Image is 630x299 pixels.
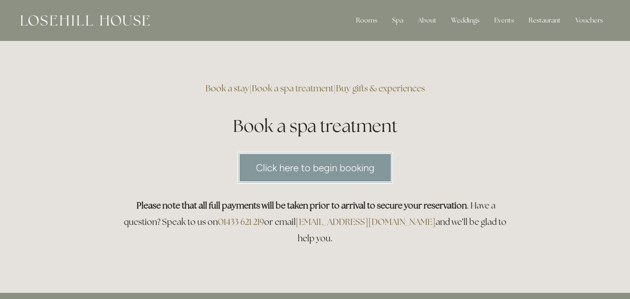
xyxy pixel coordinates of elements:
[137,200,467,211] strong: Please note that all full payments will be taken prior to arrival to secure your reservation
[119,114,511,138] h1: Book a spa treatment
[119,197,511,247] h3: . Have a question? Speak to us on or email and we’ll be glad to help you.
[569,12,609,29] a: Vouchers
[411,12,443,29] div: About
[522,12,567,29] div: Restaurant
[252,83,333,94] a: Book a spa treatment
[21,15,150,26] img: Losehill House
[445,12,486,29] div: Weddings
[205,83,249,94] a: Book a stay
[336,83,425,94] a: Buy gifts & experiences
[218,216,264,227] a: 01433 621 219
[119,80,511,97] h3: | |
[296,216,436,227] a: [EMAIL_ADDRESS][DOMAIN_NAME]
[349,12,384,29] div: Rooms
[237,152,393,183] a: Click here to begin booking
[488,12,520,29] div: Events
[386,12,410,29] div: Spa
